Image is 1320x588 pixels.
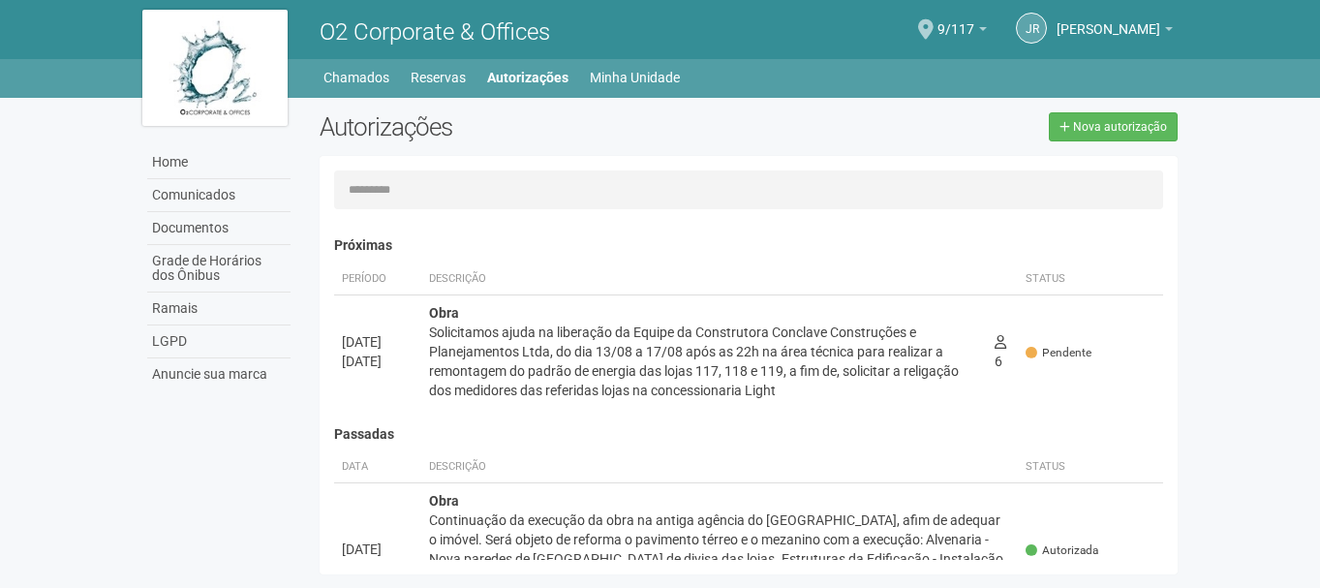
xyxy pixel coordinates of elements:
[1026,542,1098,559] span: Autorizada
[147,245,291,293] a: Grade de Horários dos Ônibus
[323,64,389,91] a: Chamados
[342,540,414,559] div: [DATE]
[1018,263,1163,295] th: Status
[590,64,680,91] a: Minha Unidade
[342,332,414,352] div: [DATE]
[429,493,459,509] strong: Obra
[1057,3,1160,37] span: Jonatas Rodrigues Oliveira Figueiredo
[142,10,288,126] img: logo.jpg
[334,263,421,295] th: Período
[1057,24,1173,40] a: [PERSON_NAME]
[147,179,291,212] a: Comunicados
[334,427,1164,442] h4: Passadas
[411,64,466,91] a: Reservas
[147,325,291,358] a: LGPD
[334,238,1164,253] h4: Próximas
[487,64,568,91] a: Autorizações
[937,24,987,40] a: 9/117
[995,334,1006,369] span: 6
[147,358,291,390] a: Anuncie sua marca
[334,451,421,483] th: Data
[342,352,414,371] div: [DATE]
[421,263,988,295] th: Descrição
[147,293,291,325] a: Ramais
[1049,112,1178,141] a: Nova autorização
[1026,345,1091,361] span: Pendente
[937,3,974,37] span: 9/117
[320,18,550,46] span: O2 Corporate & Offices
[429,323,980,400] div: Solicitamos ajuda na liberação da Equipe da Construtora Conclave Construções e Planejamentos Ltda...
[1073,120,1167,134] span: Nova autorização
[421,451,1019,483] th: Descrição
[1018,451,1163,483] th: Status
[147,212,291,245] a: Documentos
[429,305,459,321] strong: Obra
[147,146,291,179] a: Home
[320,112,734,141] h2: Autorizações
[1016,13,1047,44] a: JR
